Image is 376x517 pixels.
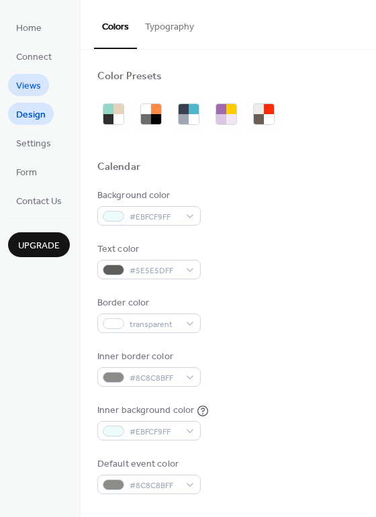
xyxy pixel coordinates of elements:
a: Form [8,160,45,183]
span: #8C8C8BFF [130,479,179,493]
div: Inner background color [97,404,194,418]
span: #EBFCF9FF [130,210,179,224]
span: Design [16,108,46,122]
span: Home [16,21,42,36]
a: Connect [8,45,60,67]
span: Upgrade [18,239,60,253]
span: transparent [130,318,179,332]
span: Contact Us [16,195,62,209]
a: Contact Us [8,189,70,211]
span: Settings [16,137,51,151]
span: #5E5E5DFF [130,264,179,278]
a: Home [8,16,50,38]
div: Default event color [97,457,198,471]
div: Text color [97,242,198,256]
div: Inner border color [97,350,198,364]
a: Design [8,103,54,125]
span: #EBFCF9FF [130,425,179,439]
span: Form [16,166,37,180]
a: Settings [8,132,59,154]
span: Connect [16,50,52,64]
div: Border color [97,296,198,310]
button: Upgrade [8,232,70,257]
div: Calendar [97,160,140,175]
div: Background color [97,189,198,203]
span: Views [16,79,41,93]
a: Views [8,74,49,96]
span: #8C8C8BFF [130,371,179,385]
div: Color Presets [97,70,162,84]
